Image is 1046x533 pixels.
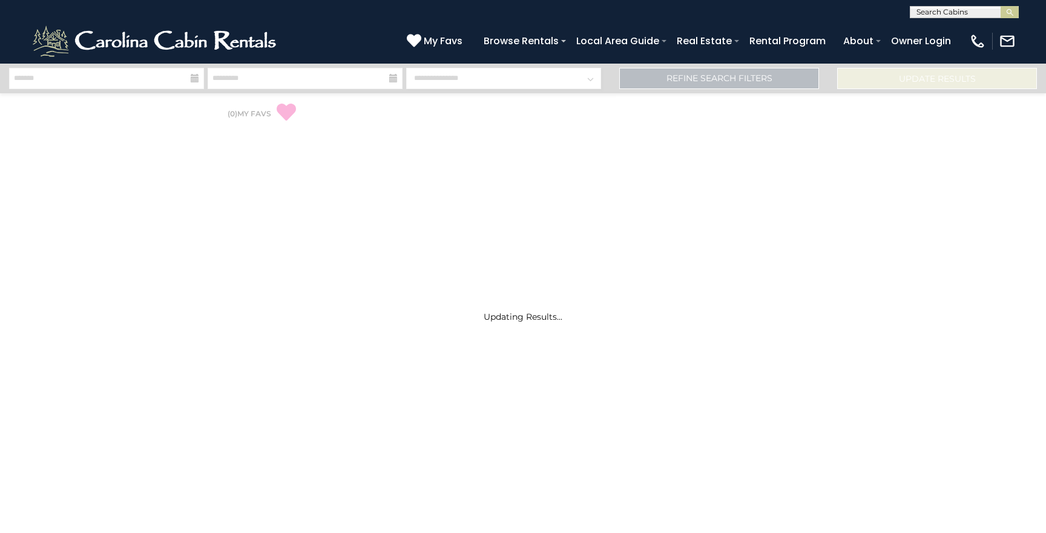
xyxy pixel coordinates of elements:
[570,30,665,51] a: Local Area Guide
[999,33,1016,50] img: mail-regular-white.png
[478,30,565,51] a: Browse Rentals
[743,30,832,51] a: Rental Program
[837,30,880,51] a: About
[407,33,465,49] a: My Favs
[671,30,738,51] a: Real Estate
[424,33,462,48] span: My Favs
[969,33,986,50] img: phone-regular-white.png
[885,30,957,51] a: Owner Login
[30,23,281,59] img: White-1-2.png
